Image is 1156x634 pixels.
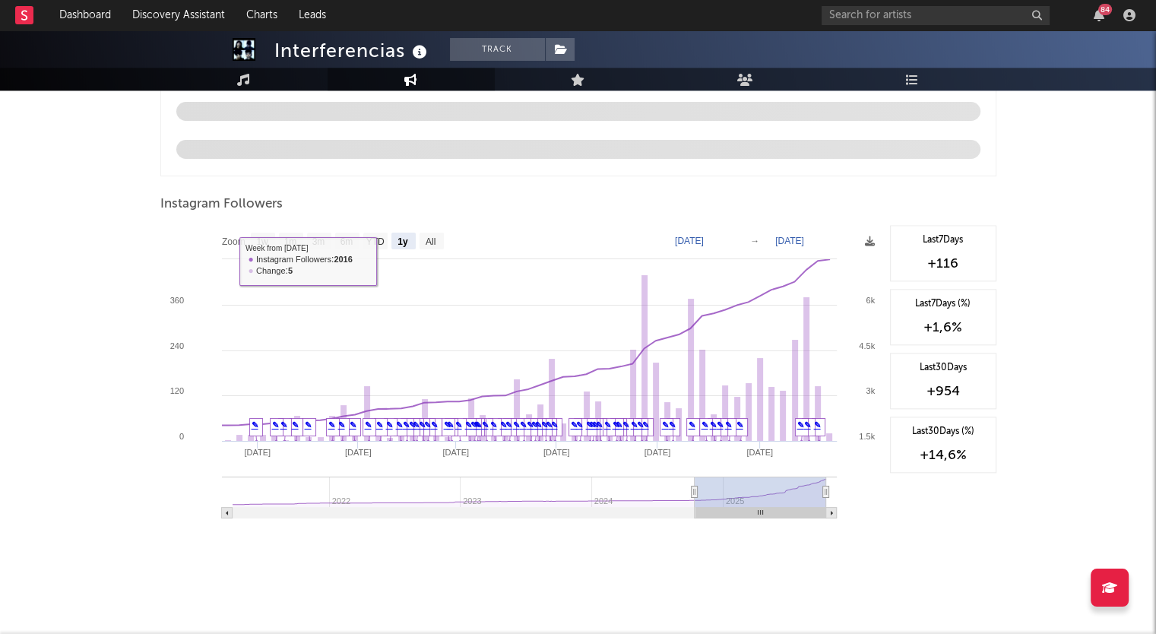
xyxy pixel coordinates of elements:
[160,195,283,214] span: Instagram Followers
[1098,4,1112,15] div: 84
[345,448,372,457] text: [DATE]
[859,432,875,441] text: 1.5k
[272,420,279,430] a: ✎
[500,420,507,430] a: ✎
[725,420,732,430] a: ✎
[898,297,988,311] div: Last 7 Days (%)
[898,233,988,247] div: Last 7 Days
[513,420,520,430] a: ✎
[541,420,548,430] a: ✎
[531,420,538,430] a: ✎
[866,386,875,395] text: 3k
[804,420,811,430] a: ✎
[403,420,410,430] a: ✎
[746,448,773,457] text: [DATE]
[169,296,183,305] text: 360
[350,420,356,430] a: ✎
[644,448,670,457] text: [DATE]
[431,420,438,430] a: ✎
[710,420,717,430] a: ✎
[822,6,1050,25] input: Search for artists
[386,420,393,430] a: ✎
[169,386,183,395] text: 120
[340,236,353,247] text: 6m
[898,255,988,273] div: +116
[505,420,512,430] a: ✎
[256,236,268,247] text: 1w
[596,420,603,430] a: ✎
[328,420,335,430] a: ✎
[586,420,593,430] a: ✎
[425,236,435,247] text: All
[292,420,299,430] a: ✎
[450,38,545,61] button: Track
[898,361,988,375] div: Last 30 Days
[775,236,804,246] text: [DATE]
[702,420,708,430] a: ✎
[797,420,804,430] a: ✎
[169,341,183,350] text: 240
[455,420,462,430] a: ✎
[527,420,534,430] a: ✎
[669,420,676,430] a: ✎
[750,236,759,246] text: →
[252,420,258,430] a: ✎
[482,420,489,430] a: ✎
[662,420,669,430] a: ✎
[1094,9,1104,21] button: 84
[898,382,988,401] div: +954
[637,420,644,430] a: ✎
[546,420,553,430] a: ✎
[244,448,271,457] text: [DATE]
[365,420,372,430] a: ✎
[490,420,497,430] a: ✎
[604,420,611,430] a: ✎
[338,420,345,430] a: ✎
[675,236,704,246] text: [DATE]
[866,296,875,305] text: 6k
[571,420,578,430] a: ✎
[280,420,287,430] a: ✎
[274,38,431,63] div: Interferencias
[222,236,245,247] text: Zoom
[376,420,383,430] a: ✎
[419,420,426,430] a: ✎
[396,420,403,430] a: ✎
[366,236,384,247] text: YTD
[409,420,416,430] a: ✎
[631,420,638,430] a: ✎
[397,236,408,247] text: 1y
[717,420,724,430] a: ✎
[814,420,821,430] a: ✎
[283,236,296,247] text: 1m
[642,420,649,430] a: ✎
[470,420,477,430] a: ✎
[413,420,420,430] a: ✎
[305,420,312,430] a: ✎
[520,420,527,430] a: ✎
[736,420,743,430] a: ✎
[576,420,583,430] a: ✎
[444,420,451,430] a: ✎
[535,420,542,430] a: ✎
[543,448,569,457] text: [DATE]
[859,341,875,350] text: 4.5k
[898,319,988,337] div: +1,6 %
[312,236,325,247] text: 3m
[898,446,988,464] div: +14,6 %
[424,420,431,430] a: ✎
[613,420,619,430] a: ✎
[465,420,472,430] a: ✎
[179,432,183,441] text: 0
[898,425,988,439] div: Last 30 Days (%)
[689,420,695,430] a: ✎
[622,420,629,430] a: ✎
[442,448,469,457] text: [DATE]
[551,420,558,430] a: ✎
